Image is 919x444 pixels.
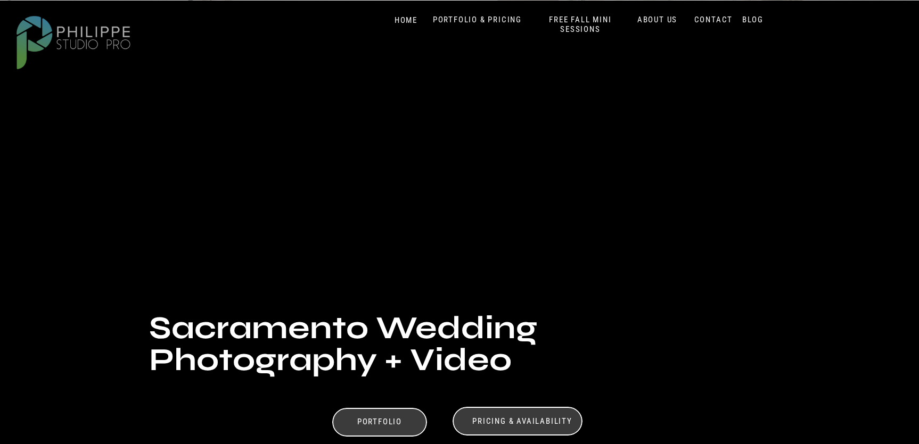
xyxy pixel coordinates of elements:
a: PORTFOLIO & PRICING [429,15,526,25]
h1: Sacramento Wedding Photography + Video [149,312,770,389]
a: HOME [383,15,429,26]
a: Pricing & Availability [469,416,576,426]
p: 70+ 5 Star reviews on Google & Yelp [567,396,710,425]
a: FREE FALL MINI SESSIONS [536,15,625,35]
a: BLOG [740,15,766,25]
a: CONTACT [692,15,735,25]
a: Portfolio [343,417,416,430]
a: ABOUT US [635,15,680,25]
h2: Don't just take our word for it [474,255,782,358]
